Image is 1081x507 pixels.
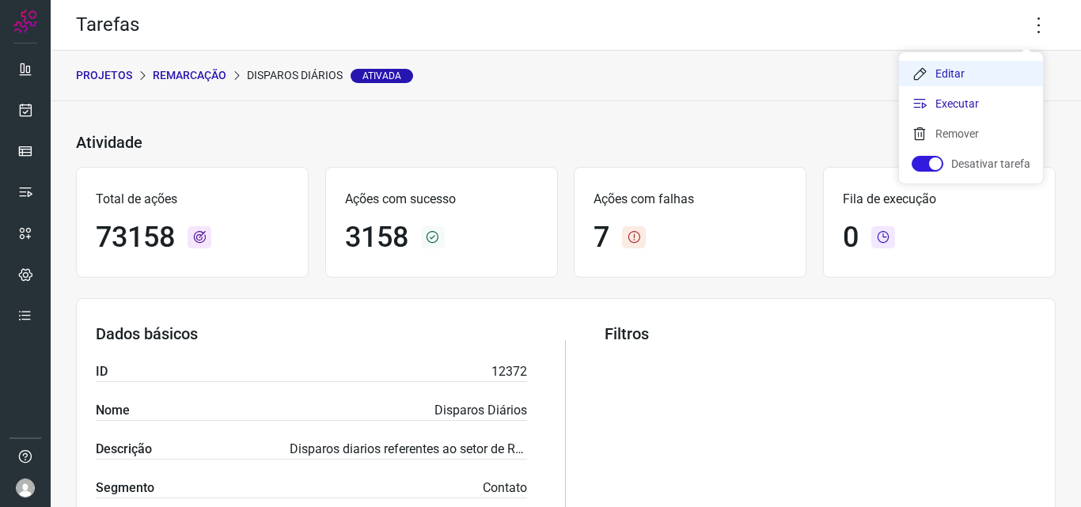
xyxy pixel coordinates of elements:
[843,190,1036,209] p: Fila de execução
[16,479,35,498] img: avatar-user-boy.jpg
[899,91,1043,116] li: Executar
[96,190,289,209] p: Total de ações
[76,133,142,152] h3: Atividade
[96,401,130,420] label: Nome
[594,221,609,255] h1: 7
[899,121,1043,146] li: Remover
[247,67,413,84] p: Disparos Diários
[290,440,527,459] p: Disparos diarios referentes ao setor de Remacação
[491,362,527,381] p: 12372
[594,190,787,209] p: Ações com falhas
[605,324,1036,343] h3: Filtros
[153,67,226,84] p: Remarcação
[351,69,413,83] span: Ativada
[76,13,139,36] h2: Tarefas
[76,67,132,84] p: PROJETOS
[345,190,538,209] p: Ações com sucesso
[13,9,37,33] img: Logo
[899,151,1043,176] li: Desativar tarefa
[434,401,527,420] p: Disparos Diários
[96,440,152,459] label: Descrição
[843,221,859,255] h1: 0
[345,221,408,255] h1: 3158
[483,479,527,498] p: Contato
[96,221,175,255] h1: 73158
[96,324,527,343] h3: Dados básicos
[96,362,108,381] label: ID
[96,479,154,498] label: Segmento
[899,61,1043,86] li: Editar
